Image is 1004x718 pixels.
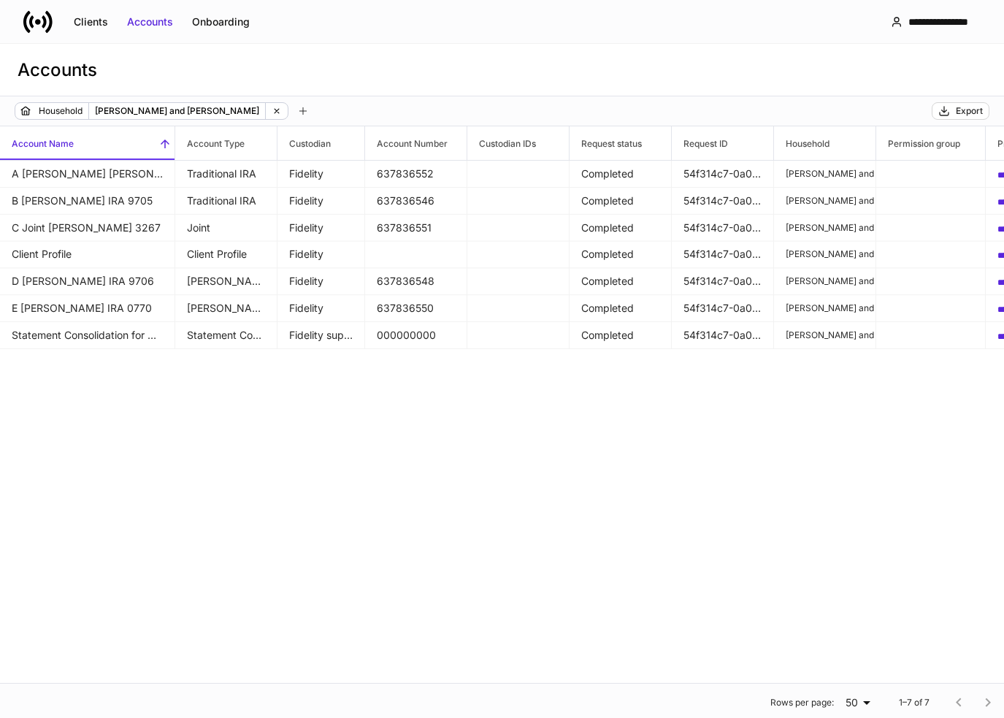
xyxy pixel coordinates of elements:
p: [PERSON_NAME] and [PERSON_NAME] [786,222,864,234]
p: [PERSON_NAME] and [PERSON_NAME] [786,329,864,341]
p: Household [39,104,83,118]
td: Completed [570,161,672,188]
button: Accounts [118,10,183,34]
span: Request ID [672,126,773,160]
td: 54f314c7-0a07-4bec-be88-8e4b5994986c [672,268,774,295]
div: Export [956,105,983,117]
td: 000000000 [365,322,467,349]
td: 54f314c7-0a07-4bec-be88-8e4b5994986c [672,161,774,188]
td: Completed [570,241,672,268]
td: 637836548 [365,268,467,295]
td: Client Profile [175,241,277,268]
td: Fidelity [277,268,365,295]
td: Joint [175,215,277,242]
td: Traditional IRA [175,188,277,215]
td: Fidelity [277,295,365,322]
h6: Custodian IDs [467,137,536,150]
div: Accounts [127,15,173,29]
td: Fidelity [277,188,365,215]
p: [PERSON_NAME] and [PERSON_NAME] [786,168,864,180]
h3: Accounts [18,58,97,82]
span: Request status [570,126,671,160]
td: 54f314c7-0a07-4bec-be88-8e4b5994986c [672,215,774,242]
div: 50 [840,695,875,710]
h6: Request ID [672,137,728,150]
td: 54f314c7-0a07-4bec-be88-8e4b5994986c [672,188,774,215]
button: Export [932,102,989,120]
td: 54f314c7-0a07-4bec-be88-8e4b5994986c [672,241,774,268]
td: 54f314c7-0a07-4bec-be88-8e4b5994986c [672,295,774,322]
span: Permission group [876,126,985,160]
button: Clients [64,10,118,34]
span: Account Number [365,126,467,160]
p: [PERSON_NAME] and [PERSON_NAME] [95,104,259,118]
span: Account Type [175,126,277,160]
span: Household [774,126,875,160]
h6: Household [774,137,829,150]
td: Traditional IRA [175,161,277,188]
p: [PERSON_NAME] and [PERSON_NAME] [786,302,864,314]
td: Fidelity [277,161,365,188]
h6: Permission group [876,137,960,150]
td: Roth IRA [175,268,277,295]
p: [PERSON_NAME] and [PERSON_NAME] [786,195,864,207]
td: Fidelity [277,215,365,242]
p: [PERSON_NAME] and [PERSON_NAME] [786,248,864,260]
td: Completed [570,268,672,295]
span: Custodian [277,126,364,160]
td: Fidelity supplemental forms [277,322,365,349]
td: 637836551 [365,215,467,242]
p: [PERSON_NAME] and [PERSON_NAME] [786,275,864,287]
h6: Request status [570,137,642,150]
td: Fidelity [277,241,365,268]
span: Custodian IDs [467,126,569,160]
td: Roth IRA [175,295,277,322]
h6: Custodian [277,137,331,150]
td: Completed [570,295,672,322]
td: 637836552 [365,161,467,188]
td: Statement Consolidation for Households [175,322,277,349]
td: 637836546 [365,188,467,215]
td: 637836550 [365,295,467,322]
button: Onboarding [183,10,259,34]
td: 54f314c7-0a07-4bec-be88-8e4b5994986c [672,322,774,349]
h6: Account Type [175,137,245,150]
div: Onboarding [192,15,250,29]
h6: Account Number [365,137,448,150]
p: Rows per page: [770,697,834,709]
td: Completed [570,188,672,215]
td: Completed [570,215,672,242]
div: Clients [74,15,108,29]
p: 1–7 of 7 [899,697,930,709]
td: Completed [570,322,672,349]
